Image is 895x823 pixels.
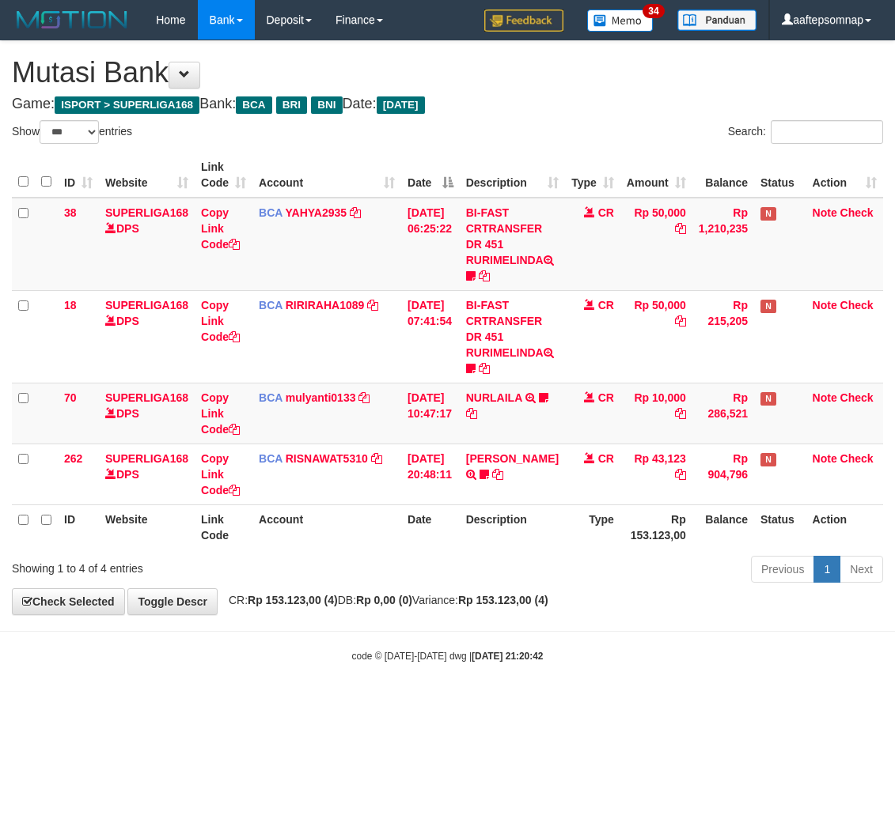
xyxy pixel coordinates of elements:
[692,383,754,444] td: Rp 286,521
[840,391,874,404] a: Check
[806,153,883,198] th: Action: activate to sort column ascending
[598,299,614,311] span: CR
[675,468,686,481] a: Copy Rp 43,123 to clipboard
[692,290,754,383] td: Rp 215,205
[99,383,195,444] td: DPS
[252,153,401,198] th: Account: activate to sort column ascending
[99,290,195,383] td: DPS
[371,452,382,465] a: Copy RISNAWAT5310 to clipboard
[286,299,365,311] a: RIRIRAHA1089
[771,120,883,144] input: Search:
[12,588,125,615] a: Check Selected
[58,504,99,549] th: ID
[12,8,132,32] img: MOTION_logo.png
[64,299,77,311] span: 18
[460,290,565,383] td: BI-FAST CRTRANSFER DR 451 RURIMELINDA
[813,299,837,311] a: Note
[806,504,883,549] th: Action
[401,383,460,444] td: [DATE] 10:47:17
[458,594,548,606] strong: Rp 153.123,00 (4)
[201,299,240,343] a: Copy Link Code
[460,504,565,549] th: Description
[598,452,614,465] span: CR
[127,588,218,615] a: Toggle Descr
[40,120,99,144] select: Showentries
[466,407,477,420] a: Copy NURLAILA to clipboard
[587,9,654,32] img: Button%20Memo.svg
[492,468,503,481] a: Copy YOSI EFENDI to clipboard
[460,198,565,291] td: BI-FAST CRTRANSFER DR 451 RURIMELINDA
[367,299,378,311] a: Copy RIRIRAHA1089 to clipboard
[99,504,195,549] th: Website
[236,96,271,114] span: BCA
[620,290,692,383] td: Rp 50,000
[12,96,883,112] h4: Game: Bank: Date:
[760,207,776,221] span: Has Note
[99,444,195,504] td: DPS
[259,391,283,404] span: BCA
[677,9,757,31] img: panduan.png
[58,153,99,198] th: ID: activate to sort column ascending
[401,444,460,504] td: [DATE] 20:48:11
[620,198,692,291] td: Rp 50,000
[472,651,543,662] strong: [DATE] 21:20:42
[401,504,460,549] th: Date
[675,407,686,420] a: Copy Rp 10,000 to clipboard
[252,504,401,549] th: Account
[466,452,559,465] a: [PERSON_NAME]
[620,383,692,444] td: Rp 10,000
[728,120,883,144] label: Search:
[692,504,754,549] th: Balance
[352,651,544,662] small: code © [DATE]-[DATE] dwg |
[201,452,240,496] a: Copy Link Code
[350,206,361,219] a: Copy YAHYA2935 to clipboard
[105,206,188,219] a: SUPERLIGA168
[377,96,425,114] span: [DATE]
[248,594,338,606] strong: Rp 153.123,00 (4)
[12,120,132,144] label: Show entries
[64,391,77,404] span: 70
[565,153,620,198] th: Type: activate to sort column ascending
[259,206,283,219] span: BCA
[286,391,356,404] a: mulyanti0133
[12,554,361,576] div: Showing 1 to 4 of 4 entries
[105,391,188,404] a: SUPERLIGA168
[813,452,837,465] a: Note
[286,452,368,465] a: RISNAWAT5310
[675,315,686,327] a: Copy Rp 50,000 to clipboard
[620,153,692,198] th: Amount: activate to sort column ascending
[479,270,490,282] a: Copy BI-FAST CRTRANSFER DR 451 RURIMELINDA to clipboard
[105,452,188,465] a: SUPERLIGA168
[620,504,692,549] th: Rp 153.123,00
[840,206,874,219] a: Check
[12,57,883,89] h1: Mutasi Bank
[105,299,188,311] a: SUPERLIGA168
[692,153,754,198] th: Balance
[598,206,614,219] span: CR
[643,4,664,18] span: 34
[356,594,412,606] strong: Rp 0,00 (0)
[840,299,874,311] a: Check
[276,96,307,114] span: BRI
[259,452,283,465] span: BCA
[201,206,240,251] a: Copy Link Code
[221,594,548,606] span: CR: DB: Variance:
[692,444,754,504] td: Rp 904,796
[460,153,565,198] th: Description: activate to sort column ascending
[760,453,776,466] span: Has Note
[358,391,370,404] a: Copy mulyanti0133 to clipboard
[99,198,195,291] td: DPS
[286,206,347,219] a: YAHYA2935
[401,153,460,198] th: Date: activate to sort column descending
[754,504,806,549] th: Status
[201,391,240,436] a: Copy Link Code
[598,391,614,404] span: CR
[840,556,883,583] a: Next
[311,96,342,114] span: BNI
[813,391,837,404] a: Note
[64,452,82,465] span: 262
[813,206,837,219] a: Note
[259,299,283,311] span: BCA
[195,504,252,549] th: Link Code
[55,96,199,114] span: ISPORT > SUPERLIGA168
